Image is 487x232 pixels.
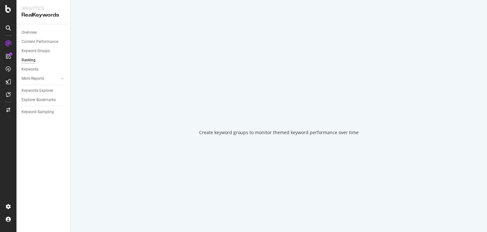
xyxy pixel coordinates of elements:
div: animation [256,96,302,119]
div: Keyword Groups [22,48,50,54]
div: Keywords Explorer [22,87,53,94]
a: More Reports [22,75,59,82]
div: Create keyword groups to monitor themed keyword performance over time [199,129,359,136]
div: Ranking [22,57,36,64]
div: Content Performance [22,38,58,45]
a: Content Performance [22,38,66,45]
a: Keywords [22,66,66,73]
div: Keywords [22,66,38,73]
div: Analytics [22,5,65,11]
a: Keywords Explorer [22,87,66,94]
a: Ranking [22,57,66,64]
div: RealKeywords [22,11,65,19]
div: More Reports [22,75,44,82]
a: Keyword Groups [22,48,66,54]
div: Overview [22,29,37,36]
div: Explorer Bookmarks [22,97,56,103]
a: Keyword Sampling [22,109,66,115]
a: Explorer Bookmarks [22,97,66,103]
a: Overview [22,29,66,36]
div: Keyword Sampling [22,109,54,115]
